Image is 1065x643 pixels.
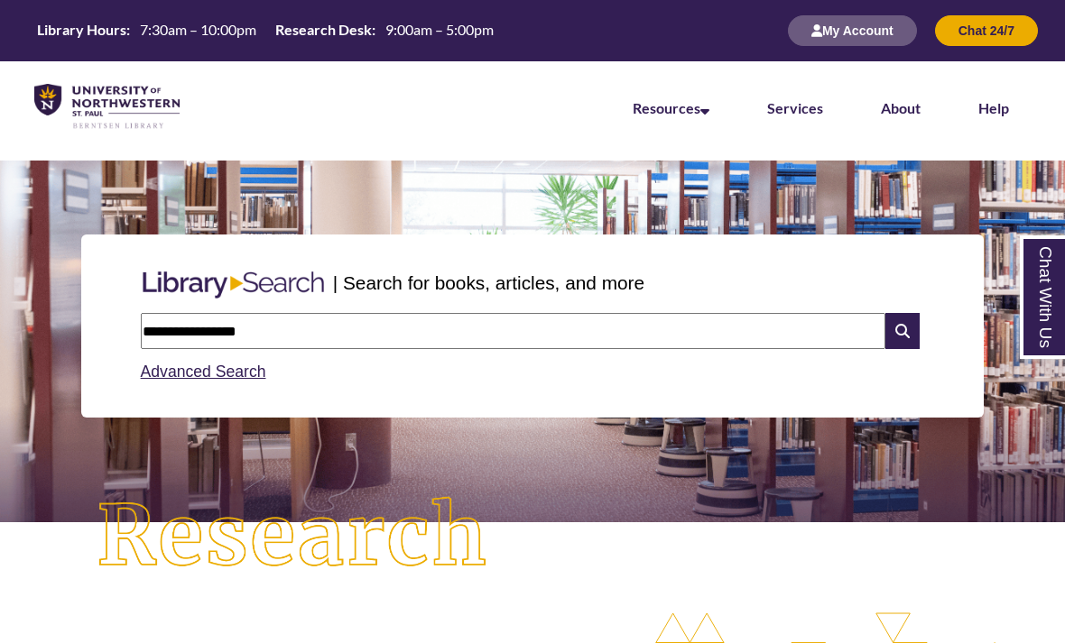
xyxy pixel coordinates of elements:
[885,313,920,349] i: Search
[788,15,917,46] button: My Account
[881,99,921,116] a: About
[30,20,501,41] a: Hours Today
[268,20,378,40] th: Research Desk:
[767,99,823,116] a: Services
[134,264,333,306] img: Libary Search
[53,454,532,620] img: Research
[34,84,180,130] img: UNWSP Library Logo
[385,21,494,38] span: 9:00am – 5:00pm
[141,363,266,381] a: Advanced Search
[935,15,1038,46] button: Chat 24/7
[30,20,501,40] table: Hours Today
[333,269,644,297] p: | Search for books, articles, and more
[935,23,1038,38] a: Chat 24/7
[788,23,917,38] a: My Account
[30,20,133,40] th: Library Hours:
[140,21,256,38] span: 7:30am – 10:00pm
[978,99,1009,116] a: Help
[633,99,709,116] a: Resources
